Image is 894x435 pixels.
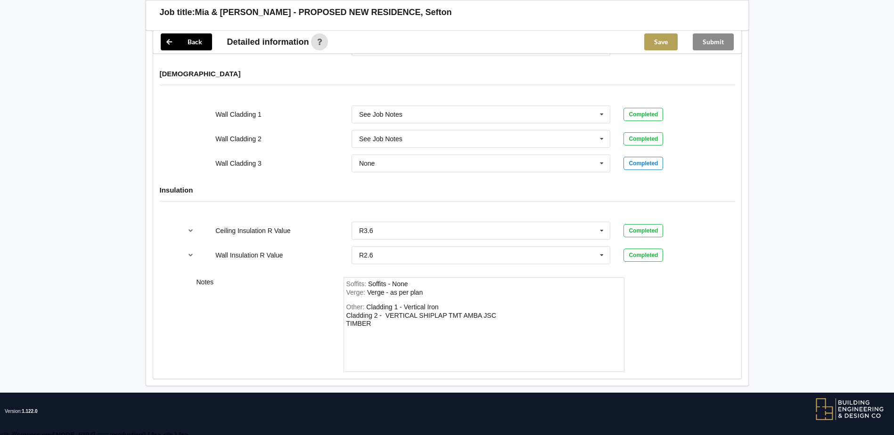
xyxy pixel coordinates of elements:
[160,7,195,18] h3: Job title:
[346,303,496,327] div: Other
[195,7,452,18] h3: Mia & [PERSON_NAME] - PROPOSED NEW RESIDENCE, Sefton
[161,33,212,50] button: Back
[815,397,885,421] img: BEDC logo
[644,33,678,50] button: Save
[181,222,200,239] button: reference-toggle
[346,280,368,288] span: Soffits :
[367,289,423,296] div: Verge
[359,136,402,142] div: See Job Notes
[160,69,735,78] h4: [DEMOGRAPHIC_DATA]
[215,251,283,259] label: Wall Insulation R Value
[359,160,375,167] div: None
[623,132,663,145] div: Completed
[344,277,624,372] form: notes-field
[215,227,290,234] label: Ceiling Insulation R Value
[181,247,200,264] button: reference-toggle
[623,249,663,262] div: Completed
[215,160,262,167] label: Wall Cladding 3
[5,393,38,430] span: Version:
[623,157,663,170] div: Completed
[215,111,262,118] label: Wall Cladding 1
[368,280,408,288] div: Soffits
[227,38,309,46] span: Detailed information
[22,409,37,414] span: 1.122.0
[359,252,373,258] div: R2.6
[215,135,262,143] label: Wall Cladding 2
[160,185,735,194] h4: Insulation
[190,277,337,372] div: Notes
[359,227,373,234] div: R3.6
[623,108,663,121] div: Completed
[623,224,663,237] div: Completed
[359,111,402,118] div: See Job Notes
[346,289,367,296] span: Verge :
[346,303,367,311] span: Other:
